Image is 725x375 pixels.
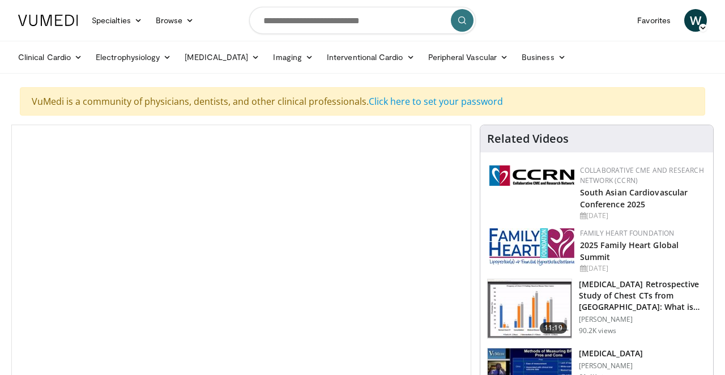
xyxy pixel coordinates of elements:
[488,279,572,338] img: c2eb46a3-50d3-446d-a553-a9f8510c7760.150x105_q85_crop-smart_upscale.jpg
[178,46,266,69] a: [MEDICAL_DATA]
[20,87,705,116] div: VuMedi is a community of physicians, dentists, and other clinical professionals.
[580,228,675,238] a: Family Heart Foundation
[489,165,574,186] img: a04ee3ba-8487-4636-b0fb-5e8d268f3737.png.150x105_q85_autocrop_double_scale_upscale_version-0.2.png
[579,348,643,359] h3: [MEDICAL_DATA]
[580,165,704,185] a: Collaborative CME and Research Network (CCRN)
[249,7,476,34] input: Search topics, interventions
[580,240,679,262] a: 2025 Family Heart Global Summit
[11,46,89,69] a: Clinical Cardio
[540,322,567,334] span: 11:19
[487,279,706,339] a: 11:19 [MEDICAL_DATA] Retrospective Study of Chest CTs from [GEOGRAPHIC_DATA]: What is the Re… [PE...
[266,46,320,69] a: Imaging
[149,9,201,32] a: Browse
[579,279,706,313] h3: [MEDICAL_DATA] Retrospective Study of Chest CTs from [GEOGRAPHIC_DATA]: What is the Re…
[684,9,707,32] a: W
[630,9,677,32] a: Favorites
[320,46,421,69] a: Interventional Cardio
[487,132,569,146] h4: Related Videos
[579,315,706,324] p: [PERSON_NAME]
[580,263,704,274] div: [DATE]
[89,46,178,69] a: Electrophysiology
[515,46,573,69] a: Business
[580,187,688,210] a: South Asian Cardiovascular Conference 2025
[580,211,704,221] div: [DATE]
[579,361,643,370] p: [PERSON_NAME]
[18,15,78,26] img: VuMedi Logo
[85,9,149,32] a: Specialties
[489,228,574,266] img: 96363db5-6b1b-407f-974b-715268b29f70.jpeg.150x105_q85_autocrop_double_scale_upscale_version-0.2.jpg
[579,326,616,335] p: 90.2K views
[369,95,503,108] a: Click here to set your password
[421,46,515,69] a: Peripheral Vascular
